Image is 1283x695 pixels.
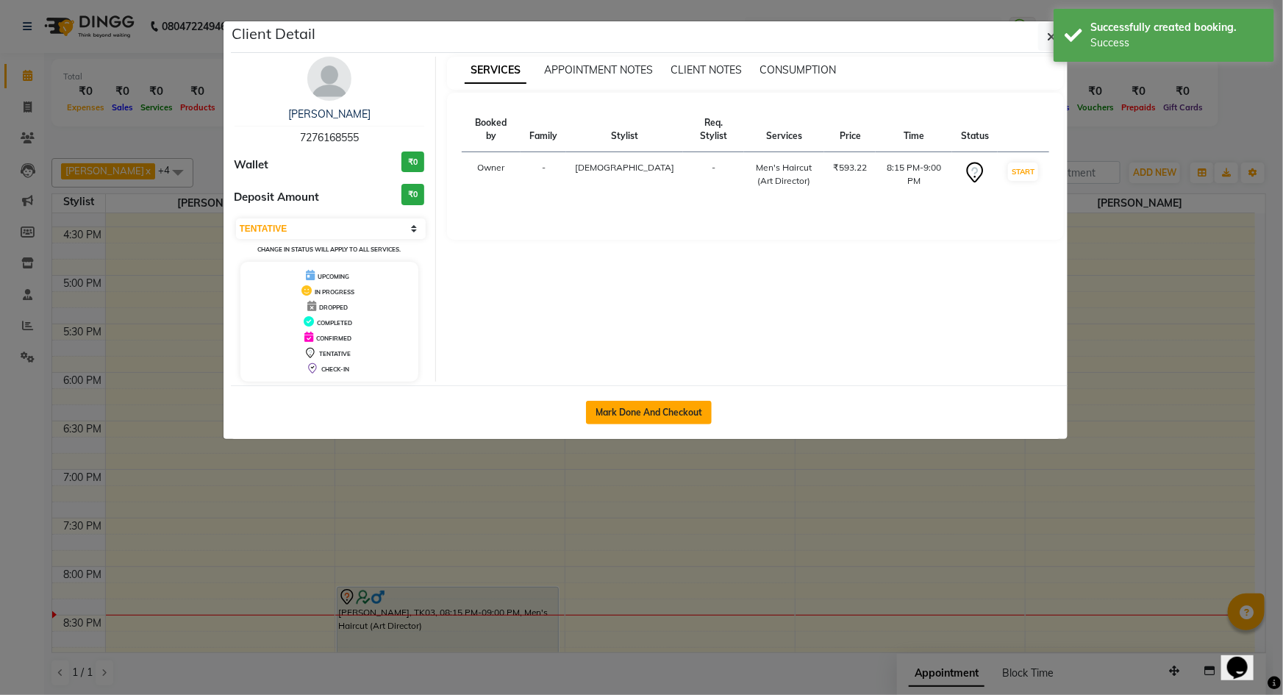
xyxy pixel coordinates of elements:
div: ₹593.22 [833,161,867,174]
span: APPOINTMENT NOTES [544,63,653,76]
span: CONSUMPTION [760,63,836,76]
span: CLIENT NOTES [671,63,742,76]
span: CHECK-IN [321,366,349,373]
span: IN PROGRESS [315,288,354,296]
h5: Client Detail [232,23,316,45]
th: Stylist [566,107,683,152]
span: Deposit Amount [235,189,320,206]
iframe: chat widget [1221,636,1268,680]
td: - [521,152,566,197]
img: avatar [307,57,351,101]
span: 7276168555 [300,131,359,144]
div: Success [1090,35,1263,51]
span: [DEMOGRAPHIC_DATA] [575,162,674,173]
span: COMPLETED [317,319,352,327]
span: Wallet [235,157,269,174]
th: Status [952,107,998,152]
span: UPCOMING [318,273,349,280]
div: Successfully created booking. [1090,20,1263,35]
th: Price [824,107,876,152]
span: CONFIRMED [316,335,351,342]
span: DROPPED [319,304,348,311]
button: START [1008,163,1038,181]
small: Change in status will apply to all services. [257,246,401,253]
th: Req. Stylist [683,107,744,152]
button: Mark Done And Checkout [586,401,712,424]
h3: ₹0 [401,184,424,205]
span: TENTATIVE [319,350,351,357]
td: - [683,152,744,197]
a: [PERSON_NAME] [288,107,371,121]
th: Time [876,107,952,152]
h3: ₹0 [401,152,424,173]
th: Booked by [462,107,521,152]
div: Men's Haircut (Art Director) [753,161,816,188]
th: Services [744,107,825,152]
td: Owner [462,152,521,197]
th: Family [521,107,566,152]
span: SERVICES [465,57,526,84]
td: 8:15 PM-9:00 PM [876,152,952,197]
